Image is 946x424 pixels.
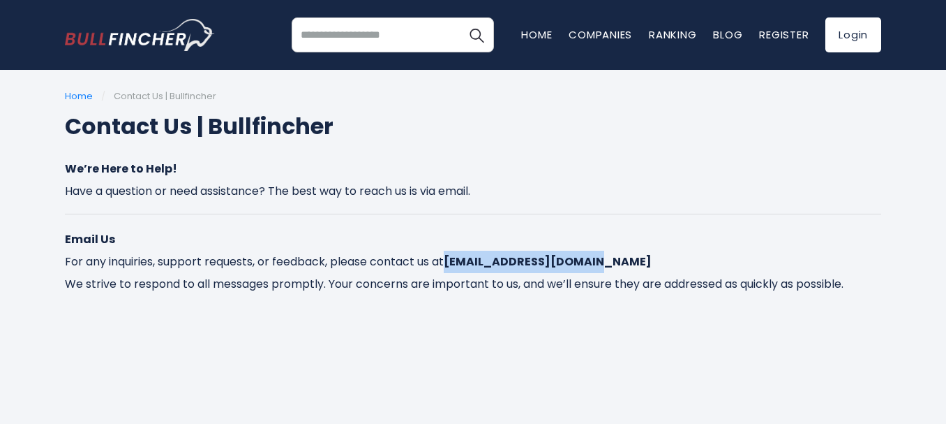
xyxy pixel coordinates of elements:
[65,89,93,103] a: Home
[521,27,552,42] a: Home
[65,19,215,51] img: bullfincher logo
[65,110,881,143] h1: Contact Us | Bullfincher
[649,27,696,42] a: Ranking
[65,231,115,247] strong: Email Us
[65,91,881,103] ul: /
[444,254,652,270] strong: [EMAIL_ADDRESS][DOMAIN_NAME]
[65,158,881,203] p: Have a question or need assistance? The best way to reach us is via email.
[759,27,809,42] a: Register
[65,161,177,177] strong: We’re Here to Help!
[65,228,881,295] p: For any inquiries, support requests, or feedback, please contact us at We strive to respond to al...
[114,89,216,103] span: Contact Us | Bullfincher
[569,27,632,42] a: Companies
[825,17,881,52] a: Login
[65,19,215,51] a: Go to homepage
[459,17,494,52] button: Search
[713,27,742,42] a: Blog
